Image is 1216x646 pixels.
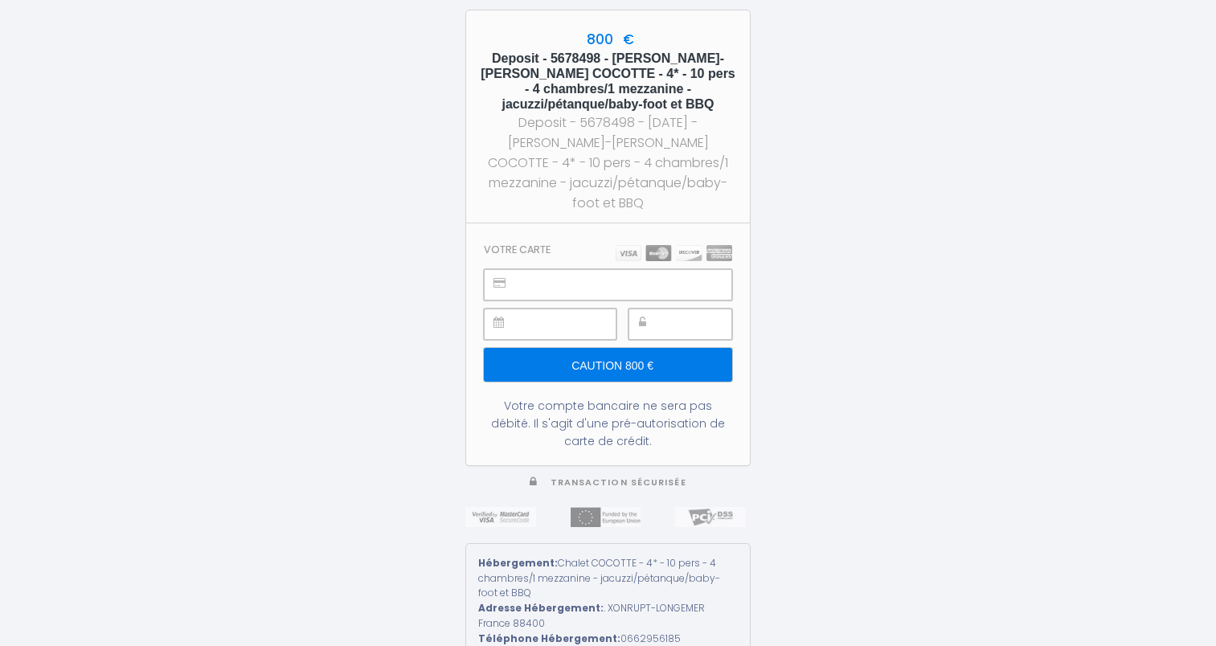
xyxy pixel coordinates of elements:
h5: Deposit - 5678498 - [PERSON_NAME]-[PERSON_NAME] COCOTTE - 4* - 10 pers - 4 chambres/1 mezzanine -... [481,51,735,112]
strong: Téléphone Hébergement: [478,632,620,645]
div: . XONRUPT-LONGEMER France 88400 [478,601,738,632]
strong: Hébergement: [478,556,558,570]
input: Caution 800 € [484,348,732,382]
iframe: Cadre sécurisé pour la saisie de la date d'expiration [520,309,616,339]
div: Chalet COCOTTE - 4* - 10 pers - 4 chambres/1 mezzanine - jacuzzi/pétanque/baby-foot et BBQ [478,556,738,602]
iframe: Cadre sécurisé pour la saisie du code de sécurité CVC [665,309,731,339]
span: 800 € [583,30,634,49]
h3: Votre carte [484,243,551,256]
span: Transaction sécurisée [551,476,686,489]
div: Votre compte bancaire ne sera pas débité. Il s'agit d'une pré-autorisation de carte de crédit. [484,397,732,450]
iframe: Cadre sécurisé pour la saisie du numéro de carte [520,270,731,300]
img: carts.png [616,245,732,261]
div: Deposit - 5678498 - [DATE] - [PERSON_NAME]-[PERSON_NAME] COCOTTE - 4* - 10 pers - 4 chambres/1 me... [481,112,735,214]
strong: Adresse Hébergement: [478,601,604,615]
